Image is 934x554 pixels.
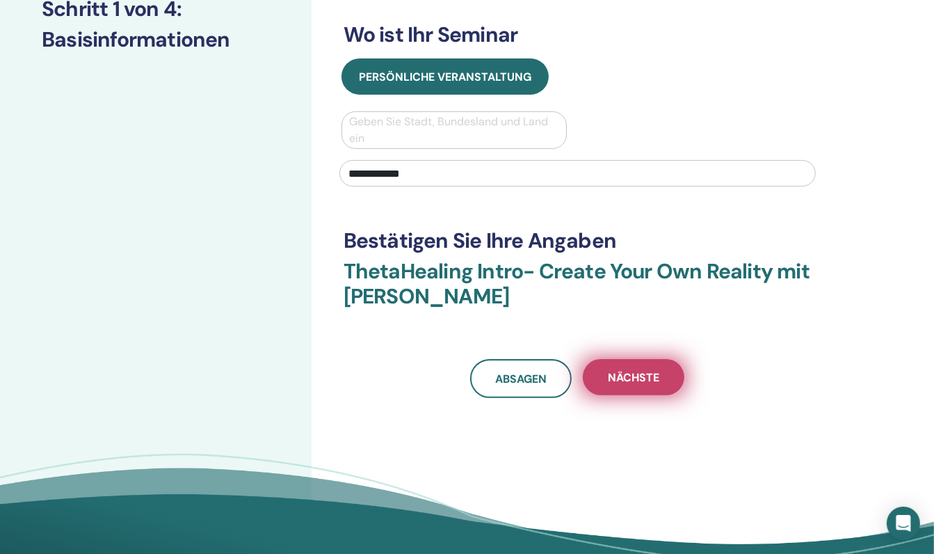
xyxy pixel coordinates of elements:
[344,227,616,254] font: Bestätigen Sie Ihre Angaben
[495,372,547,386] font: Absagen
[341,58,549,95] button: Persönliche Veranstaltung
[344,283,510,310] font: [PERSON_NAME]
[359,70,531,84] font: Persönliche Veranstaltung
[583,359,684,395] button: Nächste
[887,507,920,540] div: Öffnen Sie den Intercom Messenger
[344,258,773,285] font: ThetaHealing Intro- Create Your Own Reality
[608,370,659,385] font: Nächste
[349,114,548,145] font: Geben Sie Stadt, Bundesland und Land ein
[42,26,230,53] font: Basisinformationen
[344,21,518,48] font: Wo ist Ihr Seminar
[777,258,810,285] font: mit
[470,359,572,398] a: Absagen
